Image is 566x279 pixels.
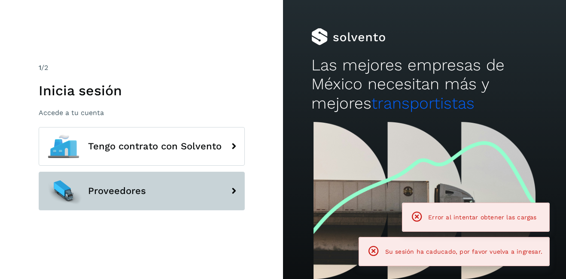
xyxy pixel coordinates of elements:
span: 1 [39,64,41,72]
span: Tengo contrato con Solvento [88,141,222,152]
span: Proveedores [88,186,146,196]
button: Proveedores [39,172,245,210]
h2: Las mejores empresas de México necesitan más y mejores [311,56,538,113]
span: Su sesión ha caducado, por favor vuelva a ingresar. [385,248,542,255]
span: Error al intentar obtener las cargas [428,214,536,221]
span: transportistas [371,94,475,112]
div: /2 [39,63,245,73]
p: Accede a tu cuenta [39,109,245,117]
button: Tengo contrato con Solvento [39,127,245,166]
h1: Inicia sesión [39,82,245,99]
